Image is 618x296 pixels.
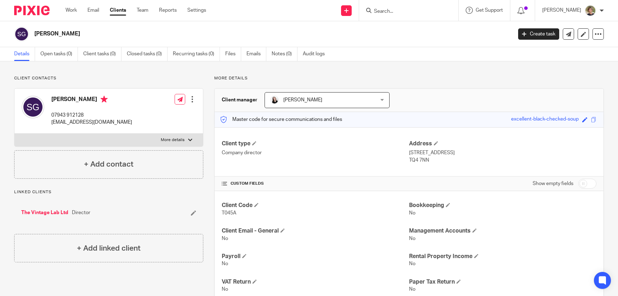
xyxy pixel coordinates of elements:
[222,140,409,147] h4: Client type
[21,209,68,216] a: The Vintage Lab Ltd
[34,30,413,38] h2: [PERSON_NAME]
[214,76,604,81] p: More details
[518,28,559,40] a: Create task
[585,5,596,16] img: High%20Res%20Andrew%20Price%20Accountants_Poppy%20Jakes%20photography-1142.jpg
[161,137,185,143] p: More details
[409,287,415,292] span: No
[137,7,148,14] a: Team
[66,7,77,14] a: Work
[222,236,228,241] span: No
[222,211,236,216] span: T045A
[303,47,330,61] a: Audit logs
[87,7,99,14] a: Email
[173,47,220,61] a: Recurring tasks (0)
[222,149,409,156] p: Company director
[222,227,409,235] h4: Client Email - General
[14,47,35,61] a: Details
[127,47,168,61] a: Closed tasks (0)
[225,47,241,61] a: Files
[220,116,342,123] p: Master code for secure communications and files
[409,202,596,209] h4: Bookkeeping
[51,119,132,126] p: [EMAIL_ADDRESS][DOMAIN_NAME]
[22,96,44,118] img: svg%3E
[14,189,203,195] p: Linked clients
[542,7,581,14] p: [PERSON_NAME]
[110,7,126,14] a: Clients
[83,47,121,61] a: Client tasks (0)
[14,27,29,41] img: svg%3E
[72,209,90,216] span: Director
[409,149,596,156] p: [STREET_ADDRESS]
[187,7,206,14] a: Settings
[40,47,78,61] a: Open tasks (0)
[222,96,257,104] h3: Client manager
[159,7,177,14] a: Reports
[511,116,579,124] div: excellent-black-checked-soup
[409,236,415,241] span: No
[409,140,596,147] h4: Address
[222,287,228,292] span: No
[222,261,228,266] span: No
[222,181,409,186] h4: CUSTOM FIELDS
[101,96,108,103] i: Primary
[84,159,134,170] h4: + Add contact
[222,253,409,260] h4: Payroll
[409,253,596,260] h4: Rental Property Income
[222,278,409,286] h4: VAT Return
[51,96,132,105] h4: [PERSON_NAME]
[283,97,322,102] span: [PERSON_NAME]
[409,211,415,216] span: No
[409,278,596,286] h4: Paper Tax Return
[373,9,437,15] input: Search
[246,47,266,61] a: Emails
[533,180,573,187] label: Show empty fields
[14,6,50,15] img: Pixie
[272,47,297,61] a: Notes (0)
[14,76,203,81] p: Client contacts
[222,202,409,209] h4: Client Code
[409,261,415,266] span: No
[409,157,596,164] p: TQ4 7NN
[77,243,141,254] h4: + Add linked client
[476,8,503,13] span: Get Support
[51,112,132,119] p: 07943 912128
[270,96,279,104] img: HR%20Andrew%20Price_Molly_Poppy%20Jakes%20Photography-7.jpg
[409,227,596,235] h4: Management Accounts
